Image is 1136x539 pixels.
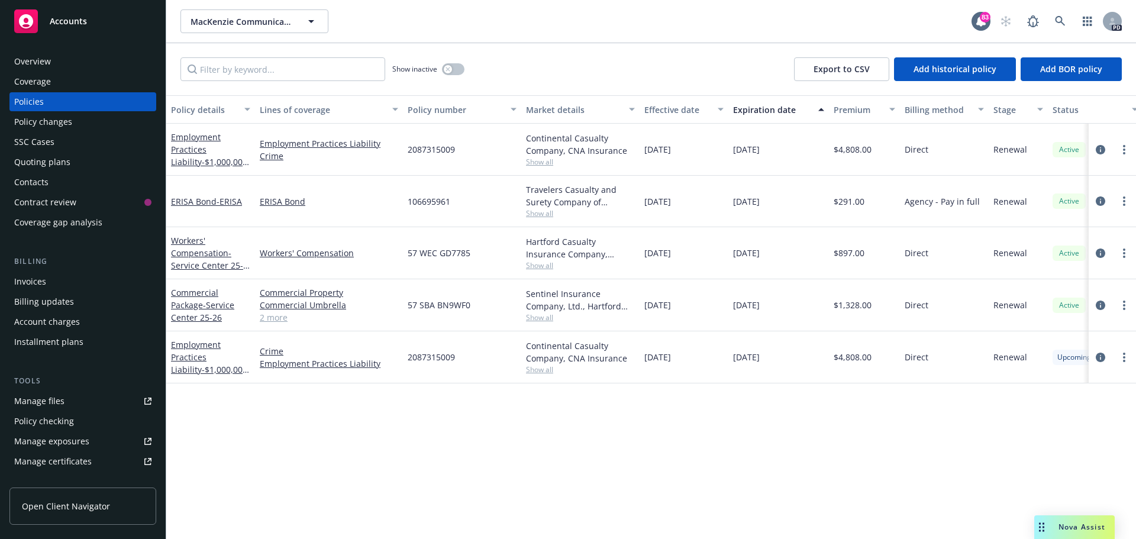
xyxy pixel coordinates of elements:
[260,345,398,357] a: Crime
[171,104,237,116] div: Policy details
[1093,246,1108,260] a: circleInformation
[644,143,671,156] span: [DATE]
[260,137,398,150] a: Employment Practices Liability
[408,299,470,311] span: 57 SBA BN9WF0
[9,312,156,331] a: Account charges
[834,195,864,208] span: $291.00
[900,95,989,124] button: Billing method
[989,95,1048,124] button: Stage
[14,432,89,451] div: Manage exposures
[733,195,760,208] span: [DATE]
[9,272,156,291] a: Invoices
[9,452,156,471] a: Manage certificates
[1117,298,1131,312] a: more
[834,143,872,156] span: $4,808.00
[905,299,928,311] span: Direct
[1093,350,1108,364] a: circleInformation
[255,95,403,124] button: Lines of coverage
[834,247,864,259] span: $897.00
[905,247,928,259] span: Direct
[980,12,990,22] div: 83
[644,351,671,363] span: [DATE]
[1040,63,1102,75] span: Add BOR policy
[1021,57,1122,81] button: Add BOR policy
[9,92,156,111] a: Policies
[9,412,156,431] a: Policy checking
[994,9,1018,33] a: Start snowing
[9,256,156,267] div: Billing
[905,351,928,363] span: Direct
[1048,9,1072,33] a: Search
[526,260,635,270] span: Show all
[171,364,250,388] span: - $1,000,000/$50,000 Ded 25-26
[640,95,728,124] button: Effective date
[1057,352,1091,363] span: Upcoming
[9,213,156,232] a: Coverage gap analysis
[814,63,870,75] span: Export to CSV
[171,287,234,323] a: Commercial Package
[260,104,385,116] div: Lines of coverage
[9,72,156,91] a: Coverage
[9,472,156,491] a: Manage BORs
[993,247,1027,259] span: Renewal
[14,193,76,212] div: Contract review
[171,235,243,283] a: Workers' Compensation
[905,195,980,208] span: Agency - Pay in full
[9,333,156,351] a: Installment plans
[733,247,760,259] span: [DATE]
[9,193,156,212] a: Contract review
[526,364,635,375] span: Show all
[526,235,635,260] div: Hartford Casualty Insurance Company, Hartford Insurance Group
[22,500,110,512] span: Open Client Navigator
[1034,515,1115,539] button: Nova Assist
[9,153,156,172] a: Quoting plans
[408,104,504,116] div: Policy number
[260,311,398,324] a: 2 more
[794,57,889,81] button: Export to CSV
[260,286,398,299] a: Commercial Property
[14,173,49,192] div: Contacts
[14,153,70,172] div: Quoting plans
[14,272,46,291] div: Invoices
[993,143,1027,156] span: Renewal
[403,95,521,124] button: Policy number
[14,133,54,151] div: SSC Cases
[644,299,671,311] span: [DATE]
[1057,144,1081,155] span: Active
[260,150,398,162] a: Crime
[526,183,635,208] div: Travelers Casualty and Surety Company of America, Travelers Insurance
[14,112,72,131] div: Policy changes
[526,157,635,167] span: Show all
[644,247,671,259] span: [DATE]
[733,104,811,116] div: Expiration date
[1053,104,1125,116] div: Status
[408,247,470,259] span: 57 WEC GD7785
[9,52,156,71] a: Overview
[1093,143,1108,157] a: circleInformation
[644,195,671,208] span: [DATE]
[14,412,74,431] div: Policy checking
[14,292,74,311] div: Billing updates
[260,195,398,208] a: ERISA Bond
[1021,9,1045,33] a: Report a Bug
[1093,194,1108,208] a: circleInformation
[829,95,900,124] button: Premium
[14,312,80,331] div: Account charges
[1076,9,1099,33] a: Switch app
[9,112,156,131] a: Policy changes
[14,72,51,91] div: Coverage
[50,17,87,26] span: Accounts
[171,156,250,180] span: - $1,000,000/$50,000 Ded
[9,5,156,38] a: Accounts
[408,143,455,156] span: 2087315009
[1034,515,1049,539] div: Drag to move
[260,299,398,311] a: Commercial Umbrella
[728,95,829,124] button: Expiration date
[1117,194,1131,208] a: more
[733,299,760,311] span: [DATE]
[894,57,1016,81] button: Add historical policy
[171,196,242,207] a: ERISA Bond
[644,104,711,116] div: Effective date
[526,288,635,312] div: Sentinel Insurance Company, Ltd., Hartford Insurance Group
[166,95,255,124] button: Policy details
